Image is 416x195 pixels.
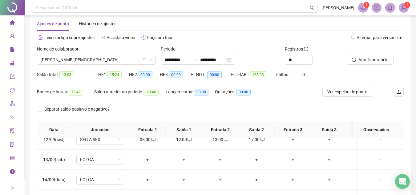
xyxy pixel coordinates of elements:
div: + [171,156,197,163]
th: Saída 1 [166,121,202,138]
span: notification [360,5,366,10]
div: - [362,176,399,183]
span: 1 [366,3,368,7]
span: 1 [406,3,408,7]
div: HE 3: [160,71,191,78]
span: home [10,17,15,30]
span: 13:03 [59,71,74,78]
div: + [243,176,270,183]
span: 00:00 [207,71,222,78]
span: qrcode [10,153,15,165]
div: Saldo anterior ao período: [94,88,166,95]
div: + [207,176,233,183]
th: Entrada 1 [129,121,166,138]
span: ALANA ARAUJO DE JESUS [41,55,152,64]
div: HE 2: [129,71,160,78]
span: down [149,58,152,62]
span: info-circle [10,166,15,179]
span: 00:00 [194,89,208,95]
span: sync [10,85,15,97]
div: + [243,156,270,163]
div: + [352,156,379,163]
div: + [134,156,161,163]
div: + [280,136,306,143]
div: - [362,156,399,163]
span: file-text [38,35,43,40]
span: file [10,44,15,57]
span: upload [396,89,401,94]
div: + [352,176,379,183]
div: Quitações: [215,88,261,95]
span: mail [374,5,379,10]
span: 165:03 [250,71,266,78]
div: + [280,176,306,183]
sup: Atualize o seu contato no menu Meus Dados [404,2,410,8]
button: Atualizar tabela [347,55,394,65]
span: Ver espelho de ponto [327,88,367,95]
span: info-circle [304,47,308,51]
div: 12:00 [171,136,197,143]
span: Faltas: [276,72,290,77]
span: Ajustes de ponto [37,21,69,26]
div: 08:00 [134,136,161,143]
div: Banco de horas: [37,88,94,95]
span: audit [10,126,15,138]
span: history [141,35,146,40]
div: HE 1: [98,71,129,78]
span: FOLGA [80,155,120,164]
span: 0 [302,72,305,77]
div: Lançamentos: [166,88,215,95]
span: Faça um tour [147,35,173,40]
span: 14/09(dom) [42,177,66,182]
span: Separar saldo positivo e negativo? [42,106,112,112]
span: desktop [151,137,155,142]
span: search [310,6,314,10]
div: + [171,176,197,183]
th: Saída 2 [238,121,275,138]
span: 33:49 [69,89,83,95]
span: Leia o artigo sobre ajustes [44,35,95,40]
span: right [10,185,14,190]
div: + [207,156,233,163]
div: - [362,136,399,143]
div: + [316,156,342,163]
span: solution [10,139,15,152]
span: to [193,57,198,62]
label: Período [161,46,180,52]
div: Saldo total: [37,71,98,78]
span: 00:00 [169,71,183,78]
span: gift [10,180,15,192]
div: H. TRAB.: [231,71,277,78]
div: + [352,136,379,143]
th: Jornadas [71,121,129,138]
span: FOLGA [80,175,120,184]
span: 00:00 [236,89,251,95]
div: Open Intercom Messenger [395,174,410,189]
span: swap-right [193,57,198,62]
span: filter [143,58,146,62]
span: apartment [10,99,15,111]
span: lock [10,58,15,70]
span: Observações [358,126,394,133]
span: 00:00 [138,71,152,78]
label: Nome do colaborador [37,46,83,52]
span: desktop [260,137,265,142]
button: Ver espelho de ponto [322,87,372,97]
th: Entrada 3 [275,121,311,138]
img: 83922 [399,3,408,12]
span: Alternar para versão lite [357,35,402,40]
span: export [10,71,15,84]
span: desktop [187,137,192,142]
th: Entrada 2 [202,121,238,138]
span: Assista o vídeo [107,35,135,40]
span: 12/09(sex) [43,137,65,142]
div: + [280,156,306,163]
span: SEG A SEX [80,135,120,144]
th: Saída 3 [311,121,347,138]
span: Histórico de ajustes [79,21,116,26]
span: user-add [10,31,15,43]
th: Entrada 4 [347,121,384,138]
span: reload [352,58,356,62]
span: Registros [285,46,308,52]
span: Atualizar tabela [358,56,389,63]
